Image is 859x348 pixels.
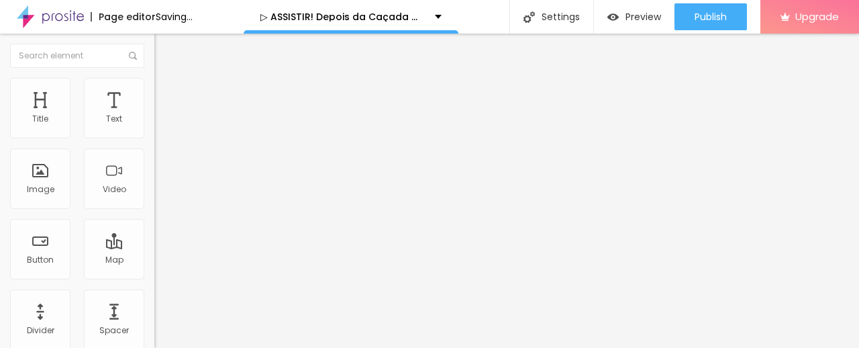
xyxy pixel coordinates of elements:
[99,326,129,335] div: Spacer
[105,255,123,265] div: Map
[607,11,619,23] img: view-1.svg
[156,12,193,21] div: Saving...
[106,114,122,124] div: Text
[10,44,144,68] input: Search element
[27,255,54,265] div: Button
[674,3,747,30] button: Publish
[27,185,54,194] div: Image
[523,11,535,23] img: Icone
[594,3,674,30] button: Preview
[260,12,425,21] p: ▷ ASSISTIR! Depois da Caçada 【2025】 Filme Completo Dublaado Online
[625,11,661,22] span: Preview
[91,12,156,21] div: Page editor
[32,114,48,124] div: Title
[795,11,839,22] span: Upgrade
[695,11,727,22] span: Publish
[129,52,137,60] img: Icone
[154,34,859,348] iframe: Editor
[103,185,126,194] div: Video
[27,326,54,335] div: Divider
